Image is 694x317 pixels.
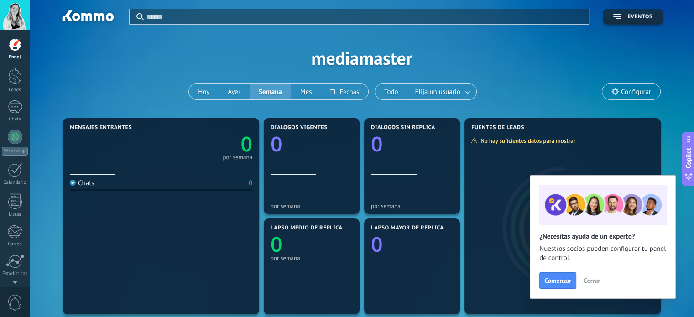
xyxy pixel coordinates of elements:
[271,130,282,158] text: 0
[539,244,666,263] span: Nuestros socios pueden configurar tu panel de control.
[2,212,28,218] div: Listas
[321,84,368,99] button: Fechas
[271,255,353,261] div: por semana
[291,84,321,99] button: Mes
[271,225,343,231] span: Lapso medio de réplica
[161,130,252,158] a: 0
[539,272,576,289] button: Comenzar
[413,86,462,98] span: Elija un usuario
[375,84,407,99] button: Todo
[621,88,651,96] span: Configurar
[70,125,132,131] span: Mensajes entrantes
[371,225,444,231] span: Lapso mayor de réplica
[2,241,28,247] div: Correo
[249,179,252,187] div: 0
[271,203,353,209] div: por semana
[250,84,291,99] button: Semana
[371,130,383,158] text: 0
[627,14,652,20] span: Eventos
[271,125,328,131] span: Diálogos vigentes
[70,180,76,186] img: Chats
[371,230,383,258] text: 0
[2,116,28,122] div: Chats
[2,180,28,186] div: Calendario
[371,125,435,131] span: Diálogos sin réplica
[2,87,28,93] div: Leads
[407,84,476,99] button: Elija un usuario
[471,125,524,131] span: Fuentes de leads
[240,130,252,158] text: 0
[544,277,571,284] span: Comenzar
[603,9,663,25] button: Eventos
[539,232,666,241] h2: ¿Necesitas ayuda de un experto?
[271,230,282,258] text: 0
[684,147,693,168] span: Copilot
[579,274,604,287] button: Cerrar
[2,54,28,60] div: Panel
[2,147,28,156] div: WhatsApp
[219,84,250,99] button: Ayer
[2,271,28,277] div: Estadísticas
[189,84,219,99] button: Hoy
[223,155,252,160] div: por semana
[70,179,94,187] div: Chats
[371,203,453,209] div: por semana
[471,137,582,145] div: No hay suficientes datos para mostrar
[584,277,600,284] span: Cerrar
